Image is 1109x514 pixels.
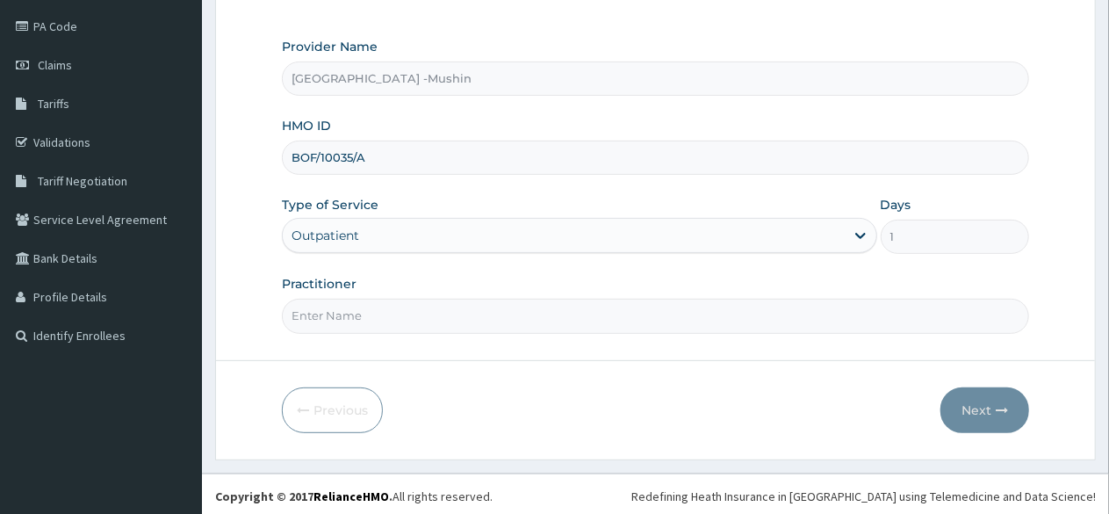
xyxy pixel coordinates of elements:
button: Previous [282,387,383,433]
label: HMO ID [282,117,331,134]
label: Type of Service [282,196,378,214]
a: RelianceHMO [313,489,389,504]
div: Redefining Heath Insurance in [GEOGRAPHIC_DATA] using Telemedicine and Data Science! [631,488,1096,505]
input: Enter HMO ID [282,141,1029,175]
label: Days [881,196,911,214]
label: Practitioner [282,275,356,293]
strong: Copyright © 2017 . [215,489,392,504]
span: Tariffs [38,96,69,112]
div: Outpatient [292,227,359,244]
span: Claims [38,57,72,73]
label: Provider Name [282,38,378,55]
input: Enter Name [282,299,1029,333]
span: Tariff Negotiation [38,173,127,189]
button: Next [940,387,1029,433]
